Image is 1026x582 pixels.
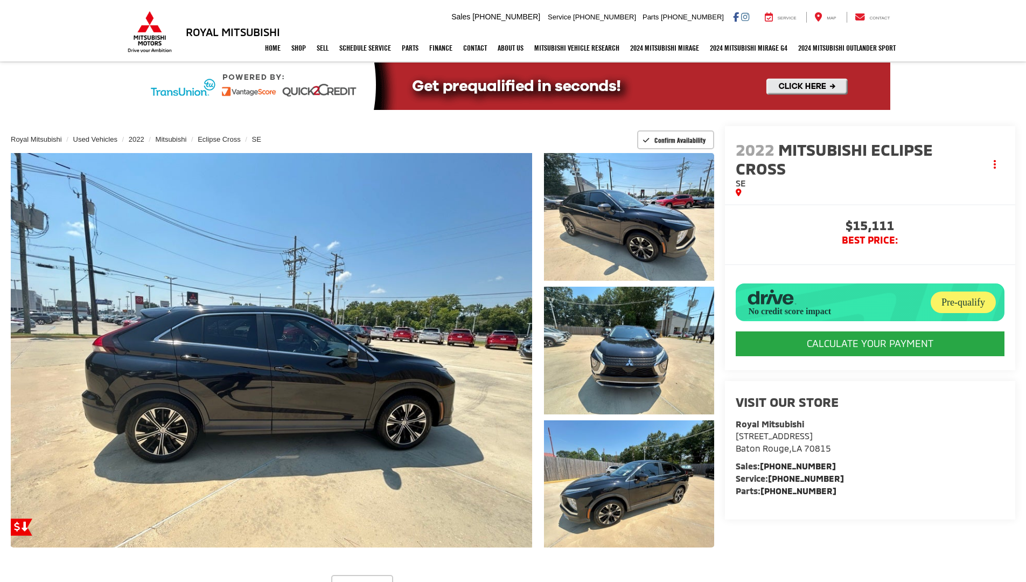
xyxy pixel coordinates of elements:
[736,486,836,496] strong: Parts:
[757,12,805,23] a: Service
[544,420,714,548] a: Expand Photo 3
[806,12,844,23] a: Map
[125,11,174,53] img: Mitsubishi
[760,486,836,496] a: [PHONE_NUMBER]
[136,63,890,110] img: Quick2Credit
[661,13,724,21] span: [PHONE_NUMBER]
[334,34,396,61] a: Schedule Service: Opens in a new tab
[736,395,1004,409] h2: Visit our Store
[986,155,1004,174] button: Actions
[625,34,704,61] a: 2024 Mitsubishi Mirage
[792,443,802,453] span: LA
[458,34,492,61] a: Contact
[827,16,836,20] span: Map
[736,331,1004,356] : CALCULATE YOUR PAYMENT
[186,26,280,38] h3: Royal Mitsubishi
[654,136,706,144] span: Confirm Availability
[542,419,715,549] img: 2022 Mitsubishi Eclipse Cross SE
[11,135,62,143] a: Royal Mitsubishi
[129,135,144,143] a: 2022
[198,135,240,143] a: Eclipse Cross
[994,160,996,169] span: dropdown dots
[736,219,1004,235] span: $15,111
[573,13,636,21] span: [PHONE_NUMBER]
[793,34,901,61] a: 2024 Mitsubishi Outlander SPORT
[736,140,774,159] span: 2022
[311,34,334,61] a: Sell
[736,443,831,453] span: ,
[451,12,470,21] span: Sales
[736,461,836,471] strong: Sales:
[260,34,286,61] a: Home
[472,12,540,21] span: [PHONE_NUMBER]
[548,13,571,21] span: Service
[637,130,714,149] button: Confirm Availability
[542,285,715,415] img: 2022 Mitsubishi Eclipse Cross SE
[5,151,537,550] img: 2022 Mitsubishi Eclipse Cross SE
[73,135,117,143] a: Used Vehicles
[424,34,458,61] a: Finance
[704,34,793,61] a: 2024 Mitsubishi Mirage G4
[733,12,739,21] a: Facebook: Click to visit our Facebook page
[529,34,625,61] a: Mitsubishi Vehicle Research
[736,235,1004,246] span: BEST PRICE:
[492,34,529,61] a: About Us
[544,287,714,414] a: Expand Photo 2
[156,135,187,143] a: Mitsubishi
[736,178,746,188] span: SE
[768,473,844,483] a: [PHONE_NUMBER]
[396,34,424,61] a: Parts: Opens in a new tab
[869,16,890,20] span: Contact
[252,135,261,143] a: SE
[741,12,749,21] a: Instagram: Click to visit our Instagram page
[286,34,311,61] a: Shop
[11,153,532,548] a: Expand Photo 0
[847,12,898,23] a: Contact
[736,473,844,483] strong: Service:
[542,151,715,282] img: 2022 Mitsubishi Eclipse Cross SE
[804,443,831,453] span: 70815
[643,13,659,21] span: Parts
[778,16,797,20] span: Service
[544,153,714,281] a: Expand Photo 1
[736,419,804,429] strong: Royal Mitsubishi
[760,461,836,471] a: [PHONE_NUMBER]
[11,518,32,536] a: Get Price Drop Alert
[736,431,813,441] span: [STREET_ADDRESS]
[736,140,933,178] span: Mitsubishi Eclipse Cross
[736,431,831,453] a: [STREET_ADDRESS] Baton Rouge,LA 70815
[736,443,789,453] span: Baton Rouge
